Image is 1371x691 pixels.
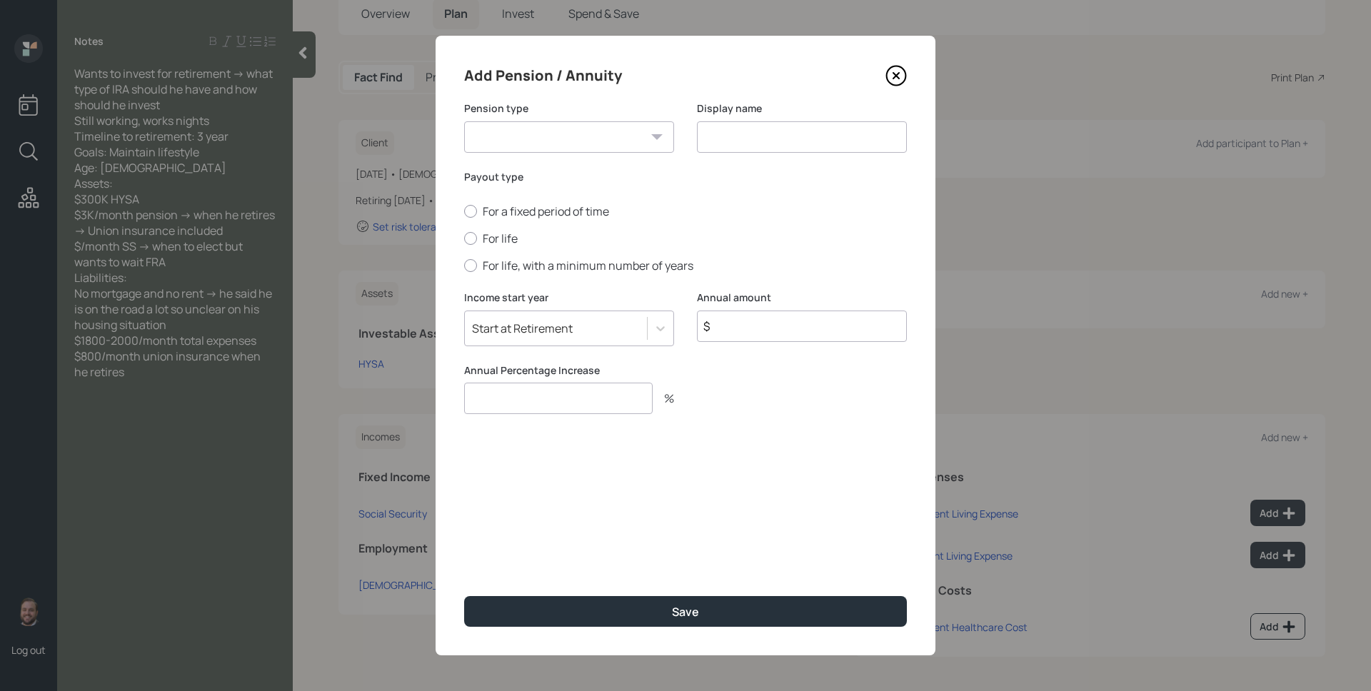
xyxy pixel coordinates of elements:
[653,393,674,404] div: %
[464,258,907,273] label: For life, with a minimum number of years
[472,321,573,336] div: Start at Retirement
[672,604,699,620] div: Save
[464,170,907,184] label: Payout type
[697,101,907,116] label: Display name
[464,64,622,87] h4: Add Pension / Annuity
[464,363,674,378] label: Annual Percentage Increase
[464,203,907,219] label: For a fixed period of time
[464,231,907,246] label: For life
[464,291,674,305] label: Income start year
[697,291,907,305] label: Annual amount
[464,596,907,627] button: Save
[464,101,674,116] label: Pension type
